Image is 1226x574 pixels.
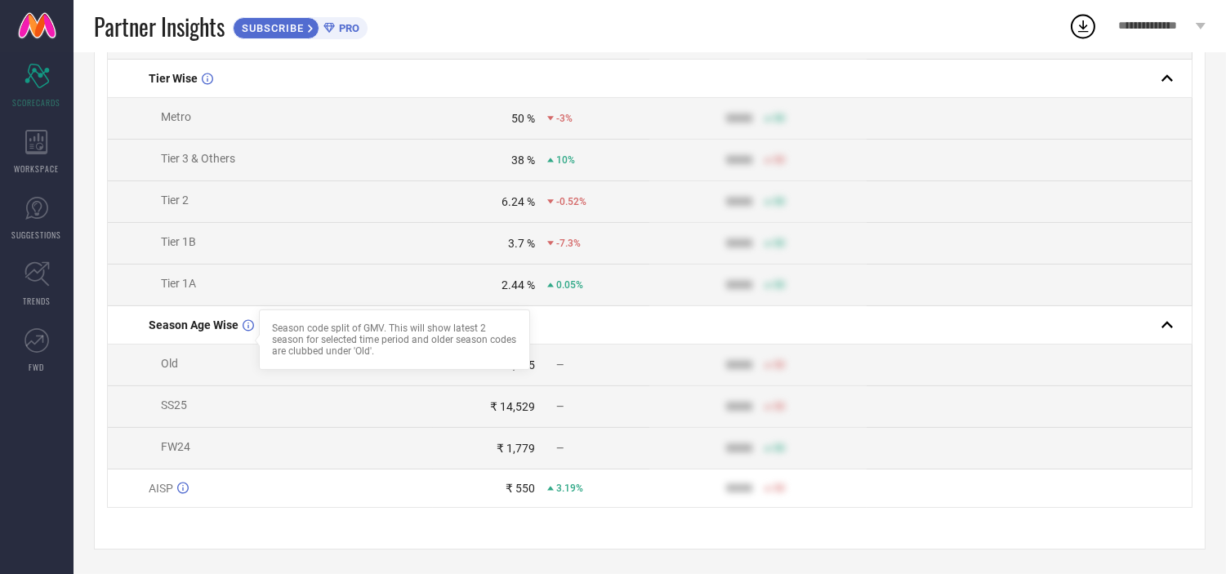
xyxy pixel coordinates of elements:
[773,196,785,207] span: 50
[726,112,752,125] div: 9999
[556,196,586,207] span: -0.52%
[726,195,752,208] div: 9999
[502,278,535,291] div: 2.44 %
[234,22,308,34] span: SUBSCRIBE
[161,110,191,123] span: Metro
[506,482,535,495] div: ₹ 550
[94,10,225,43] span: Partner Insights
[556,443,564,454] span: —
[556,401,564,412] span: —
[773,113,785,124] span: 50
[335,22,359,34] span: PRO
[29,361,45,373] span: FWD
[773,154,785,166] span: 50
[773,483,785,494] span: 50
[511,112,535,125] div: 50 %
[556,483,583,494] span: 3.19%
[726,400,752,413] div: 9999
[161,398,187,412] span: SS25
[149,482,173,495] span: AISP
[726,237,752,250] div: 9999
[726,154,752,167] div: 9999
[726,482,752,495] div: 9999
[161,235,196,248] span: Tier 1B
[556,113,573,124] span: -3%
[556,154,575,166] span: 10%
[556,359,564,371] span: —
[773,359,785,371] span: 50
[726,278,752,291] div: 9999
[497,442,535,455] div: ₹ 1,779
[490,400,535,413] div: ₹ 14,529
[161,152,235,165] span: Tier 3 & Others
[773,238,785,249] span: 50
[773,401,785,412] span: 50
[1068,11,1098,41] div: Open download list
[773,443,785,454] span: 50
[272,323,517,357] div: Season code split of GMV. This will show latest 2 season for selected time period and older seaso...
[511,154,535,167] div: 38 %
[161,277,196,290] span: Tier 1A
[161,440,190,453] span: FW24
[233,13,368,39] a: SUBSCRIBEPRO
[149,72,198,85] span: Tier Wise
[15,162,60,175] span: WORKSPACE
[556,238,581,249] span: -7.3%
[161,194,189,207] span: Tier 2
[12,229,62,241] span: SUGGESTIONS
[773,279,785,291] span: 50
[502,195,535,208] div: 6.24 %
[726,442,752,455] div: 9999
[13,96,61,109] span: SCORECARDS
[149,318,239,331] span: Season Age Wise
[161,357,178,370] span: Old
[556,279,583,291] span: 0.05%
[726,358,752,372] div: 9999
[23,295,51,307] span: TRENDS
[508,237,535,250] div: 3.7 %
